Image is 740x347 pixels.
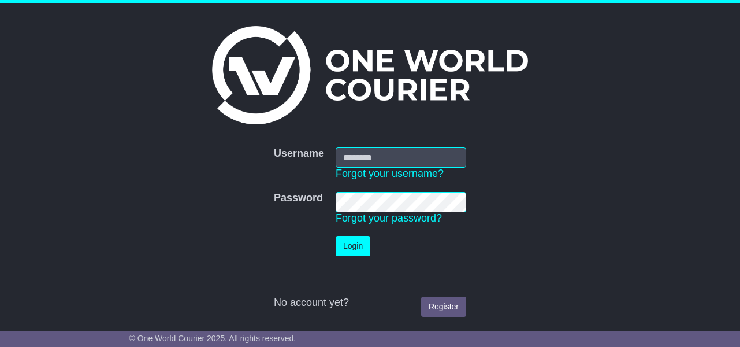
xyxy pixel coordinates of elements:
[336,168,444,179] a: Forgot your username?
[421,297,466,317] a: Register
[274,297,466,309] div: No account yet?
[274,192,323,205] label: Password
[336,236,370,256] button: Login
[274,147,324,160] label: Username
[212,26,527,124] img: One World
[336,212,442,224] a: Forgot your password?
[129,334,296,343] span: © One World Courier 2025. All rights reserved.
